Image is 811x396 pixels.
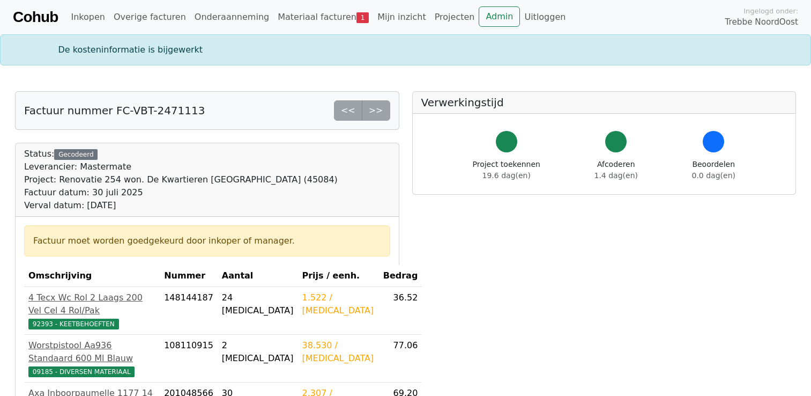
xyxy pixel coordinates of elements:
div: Factuur moet worden goedgekeurd door inkoper of manager. [33,234,381,247]
a: Projecten [430,6,479,28]
span: Ingelogd onder: [743,6,798,16]
span: Trebbe NoordOost [725,16,798,28]
th: Aantal [218,265,298,287]
th: Nummer [160,265,218,287]
a: Materiaal facturen1 [273,6,373,28]
th: Omschrijving [24,265,160,287]
th: Bedrag [378,265,422,287]
a: 4 Tecx Wc Rol 2 Laags 200 Vel Cel 4 Rol/Pak92393 - KEETBEHOEFTEN [28,291,155,330]
div: 4 Tecx Wc Rol 2 Laags 200 Vel Cel 4 Rol/Pak [28,291,155,317]
td: 77.06 [378,335,422,383]
div: Beoordelen [692,159,735,181]
a: Admin [479,6,520,27]
a: Cohub [13,4,58,30]
span: 19.6 dag(en) [482,171,531,180]
div: Status: [24,148,338,212]
div: Project: Renovatie 254 won. De Kwartieren [GEOGRAPHIC_DATA] (45084) [24,173,338,186]
div: Project toekennen [473,159,540,181]
a: Worstpistool Aa936 Standaard 600 Ml Blauw09185 - DIVERSEN MATERIAAL [28,339,155,378]
div: 38.530 / [MEDICAL_DATA] [302,339,374,365]
div: Gecodeerd [54,149,98,160]
div: Verval datum: [DATE] [24,199,338,212]
div: 1.522 / [MEDICAL_DATA] [302,291,374,317]
div: Worstpistool Aa936 Standaard 600 Ml Blauw [28,339,155,365]
a: Uitloggen [520,6,570,28]
div: 2 [MEDICAL_DATA] [222,339,294,365]
div: De kosteninformatie is bijgewerkt [52,43,760,56]
h5: Factuur nummer FC-VBT-2471113 [24,104,205,117]
span: 1.4 dag(en) [594,171,638,180]
td: 148144187 [160,287,218,335]
th: Prijs / eenh. [298,265,378,287]
span: 1 [356,12,369,23]
span: 92393 - KEETBEHOEFTEN [28,319,119,329]
td: 36.52 [378,287,422,335]
div: 24 [MEDICAL_DATA] [222,291,294,317]
h5: Verwerkingstijd [421,96,787,109]
a: Mijn inzicht [373,6,430,28]
span: 0.0 dag(en) [692,171,735,180]
a: Inkopen [66,6,109,28]
span: 09185 - DIVERSEN MATERIAAL [28,366,135,377]
div: Leverancier: Mastermate [24,160,338,173]
div: Factuur datum: 30 juli 2025 [24,186,338,199]
td: 108110915 [160,335,218,383]
a: Overige facturen [109,6,190,28]
a: Onderaanneming [190,6,273,28]
div: Afcoderen [594,159,638,181]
